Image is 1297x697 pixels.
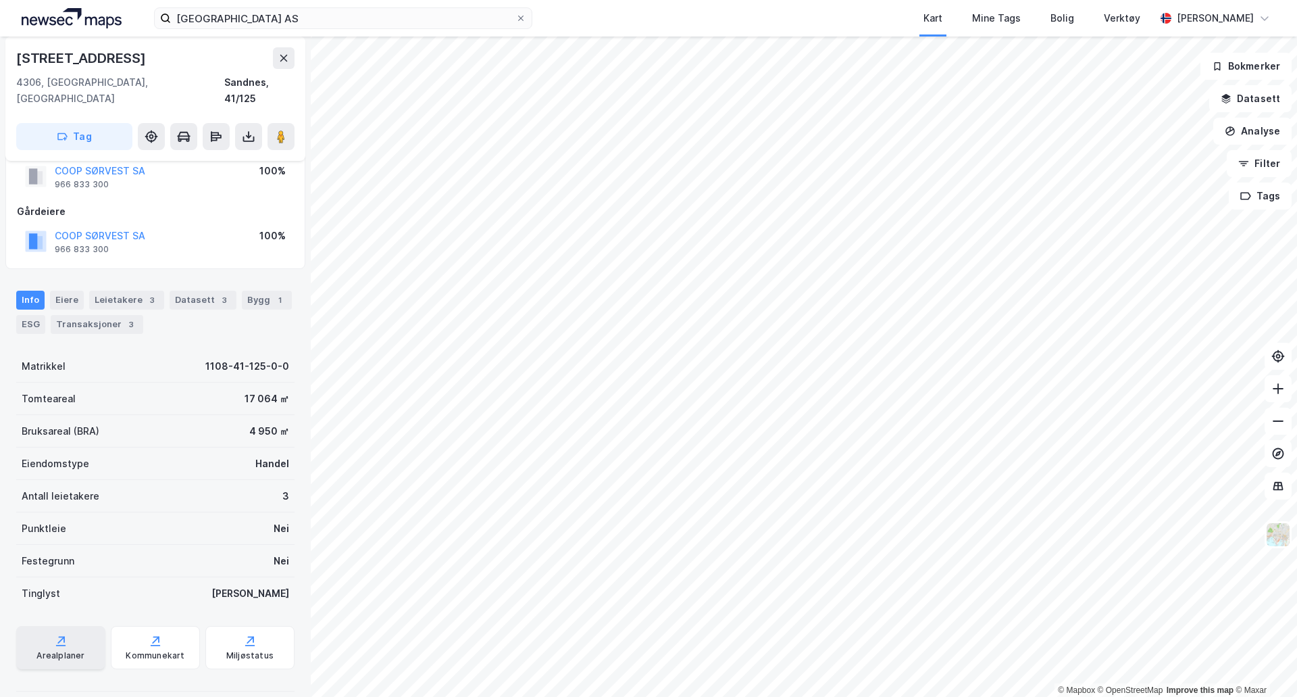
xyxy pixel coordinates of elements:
div: Leietakere [89,291,164,310]
input: Søk på adresse, matrikkel, gårdeiere, leietakere eller personer [171,8,515,28]
div: Handel [255,456,289,472]
div: 4 950 ㎡ [249,423,289,439]
button: Tags [1229,183,1292,210]
div: Tomteareal [22,391,76,407]
div: [STREET_ADDRESS] [16,47,149,69]
button: Filter [1227,150,1292,177]
div: Kart [923,10,942,26]
div: Nei [274,553,289,569]
a: OpenStreetMap [1098,686,1163,695]
div: Mine Tags [972,10,1021,26]
div: 3 [145,293,159,307]
div: 100% [259,163,286,179]
div: [PERSON_NAME] [1177,10,1254,26]
div: 17 064 ㎡ [245,391,289,407]
div: 966 833 300 [55,179,109,190]
div: Datasett [170,291,236,310]
div: Eiendomstype [22,456,89,472]
div: Nei [274,521,289,537]
div: 3 [218,293,231,307]
div: Bygg [242,291,292,310]
div: 3 [124,318,138,331]
div: Miljøstatus [226,650,274,661]
div: Gårdeiere [17,203,294,220]
div: 966 833 300 [55,244,109,255]
div: Tinglyst [22,585,60,602]
a: Mapbox [1058,686,1095,695]
button: Analyse [1213,118,1292,145]
div: Verktøy [1104,10,1140,26]
div: 100% [259,228,286,244]
div: [PERSON_NAME] [211,585,289,602]
button: Datasett [1209,85,1292,112]
img: Z [1265,522,1291,548]
div: Kommunekart [126,650,184,661]
iframe: Chat Widget [1229,632,1297,697]
a: Improve this map [1167,686,1234,695]
div: Info [16,291,45,310]
div: Punktleie [22,521,66,537]
div: Transaksjoner [51,315,143,334]
div: ESG [16,315,45,334]
div: Kontrollprogram for chat [1229,632,1297,697]
div: Bolig [1050,10,1074,26]
img: logo.a4113a55bc3d86da70a041830d287a7e.svg [22,8,122,28]
div: Arealplaner [36,650,84,661]
div: Matrikkel [22,358,66,375]
div: 1 [273,293,286,307]
button: Bokmerker [1200,53,1292,80]
div: 4306, [GEOGRAPHIC_DATA], [GEOGRAPHIC_DATA] [16,74,224,107]
button: Tag [16,123,132,150]
div: Bruksareal (BRA) [22,423,99,439]
div: Antall leietakere [22,488,99,504]
div: 1108-41-125-0-0 [205,358,289,375]
div: Eiere [50,291,84,310]
div: Sandnes, 41/125 [224,74,295,107]
div: 3 [282,488,289,504]
div: Festegrunn [22,553,74,569]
